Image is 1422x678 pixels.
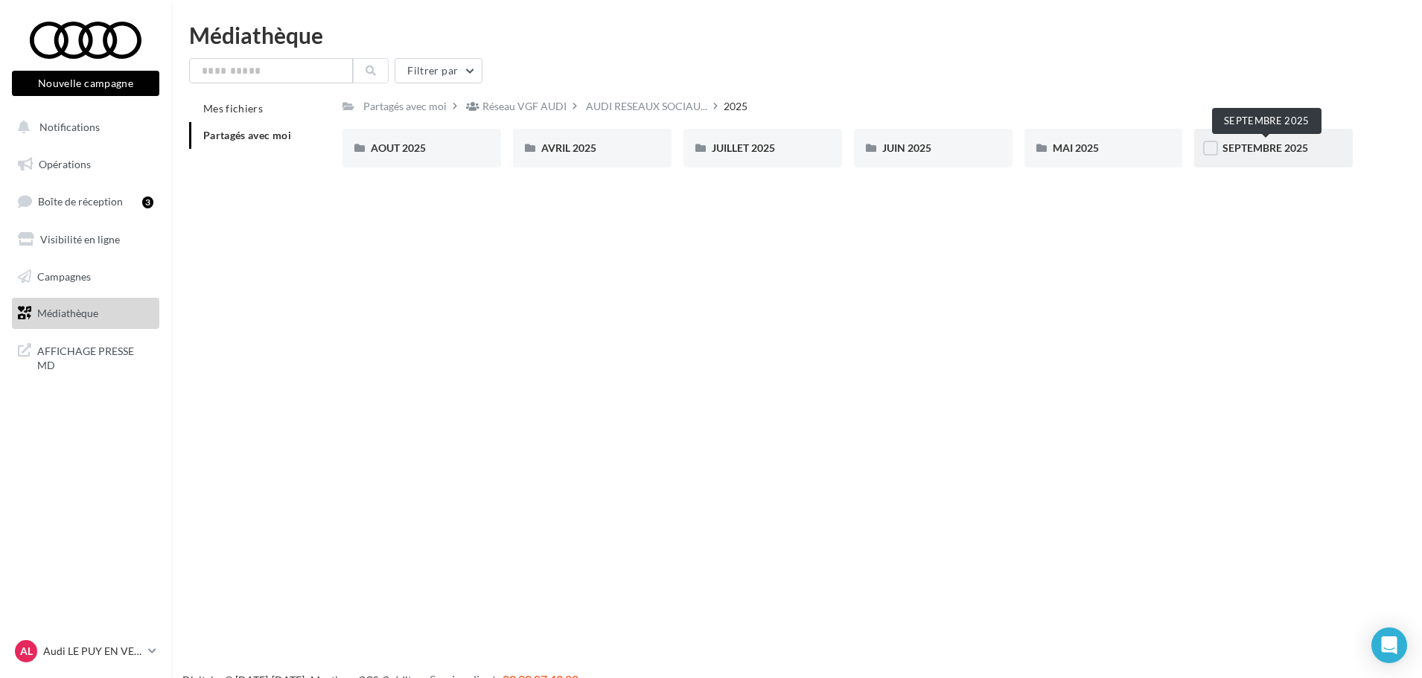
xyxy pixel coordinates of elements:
[203,129,291,141] span: Partagés avec moi
[40,233,120,246] span: Visibilité en ligne
[1053,141,1099,154] span: MAI 2025
[43,644,142,659] p: Audi LE PUY EN VELAY
[39,158,91,170] span: Opérations
[39,121,100,133] span: Notifications
[12,71,159,96] button: Nouvelle campagne
[1371,627,1407,663] div: Open Intercom Messenger
[9,149,162,180] a: Opérations
[882,141,931,154] span: JUIN 2025
[363,99,447,114] div: Partagés avec moi
[37,269,91,282] span: Campagnes
[38,195,123,208] span: Boîte de réception
[20,644,33,659] span: AL
[9,335,162,379] a: AFFICHAGE PRESSE MD
[189,24,1404,46] div: Médiathèque
[9,224,162,255] a: Visibilité en ligne
[712,141,775,154] span: JUILLET 2025
[724,99,747,114] div: 2025
[9,298,162,329] a: Médiathèque
[395,58,482,83] button: Filtrer par
[9,261,162,292] a: Campagnes
[482,99,567,114] div: Réseau VGF AUDI
[1212,108,1321,134] div: SEPTEMBRE 2025
[37,307,98,319] span: Médiathèque
[9,185,162,217] a: Boîte de réception3
[371,141,426,154] span: AOUT 2025
[203,102,263,115] span: Mes fichiers
[142,196,153,208] div: 3
[541,141,596,154] span: AVRIL 2025
[12,637,159,665] a: AL Audi LE PUY EN VELAY
[37,341,153,373] span: AFFICHAGE PRESSE MD
[586,99,707,114] span: AUDI RESEAUX SOCIAU...
[1222,141,1308,154] span: SEPTEMBRE 2025
[9,112,156,143] button: Notifications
